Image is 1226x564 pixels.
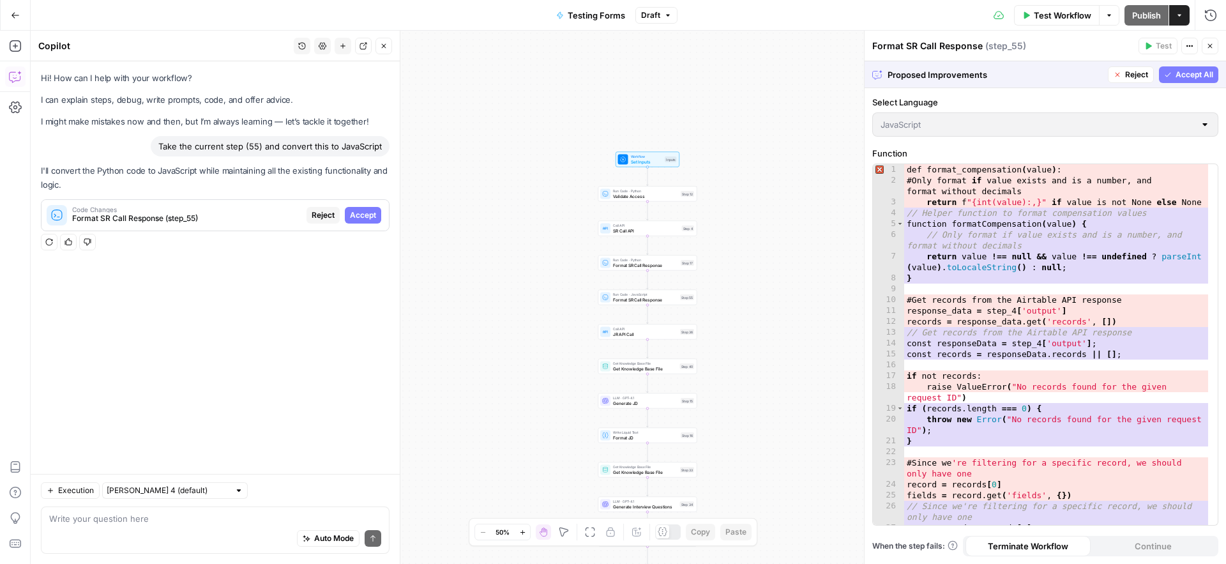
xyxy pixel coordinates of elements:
p: I can explain steps, debug, write prompts, code, and offer advice. [41,93,390,107]
div: 17 [873,370,904,381]
button: Draft [635,7,677,24]
div: 23 [873,457,904,479]
div: 16 [873,360,904,370]
g: Edge from step_12 to step_4 [647,202,649,220]
div: 3 [873,197,904,208]
span: Workflow [631,154,663,159]
div: Run Code · PythonValidate AccessStep 12 [598,187,697,202]
div: 9 [873,284,904,294]
div: WorkflowSet InputsInputs [598,152,697,167]
span: Run Code · JavaScript [613,292,677,297]
div: Take the current step (55) and convert this to JavaScript [151,136,390,156]
span: Terminate Workflow [988,540,1068,553]
div: Copilot [38,40,290,52]
span: Error, read annotations row 1 [873,164,884,175]
span: Draft [641,10,660,21]
span: Execution [58,485,94,496]
span: Call API [613,223,679,228]
g: Edge from step_4 to step_17 [647,236,649,255]
div: 18 [873,381,904,403]
div: Run Code · JavaScriptFormat SR Call ResponseStep 55 [598,290,697,305]
span: Format JD [613,434,678,441]
span: Continue [1135,540,1172,553]
span: JR API Call [613,331,677,337]
span: Write Liquid Text [613,430,678,435]
div: Step 12 [681,191,694,197]
div: 12 [873,316,904,327]
g: Edge from step_34 to step_37 [647,512,649,531]
div: 27 [873,522,904,533]
div: Inputs [665,156,677,162]
div: 24 [873,479,904,490]
span: Paste [725,526,746,538]
p: I might make mistakes now and then, but I’m always learning — let’s tackle it together! [41,115,390,128]
div: Run Code · PythonFormat SR Call ResponseStep 17 [598,255,697,271]
span: Run Code · Python [613,188,678,194]
input: Claude Sonnet 4 (default) [107,484,229,497]
div: 7 [873,251,904,273]
span: Auto Mode [314,533,354,544]
div: Step 15 [681,398,694,404]
div: 8 [873,273,904,284]
button: Reject [1108,66,1154,83]
p: Hi! How can I help with your workflow? [41,72,390,85]
button: Publish [1124,5,1169,26]
span: Accept [350,210,376,221]
div: Write Liquid TextFormat JDStep 16 [598,428,697,443]
div: 14 [873,338,904,349]
div: 21 [873,436,904,446]
div: Step 34 [680,501,695,507]
span: Get Knowledge Base File [613,361,677,366]
div: 13 [873,327,904,338]
div: 10 [873,294,904,305]
button: Test [1139,38,1177,54]
button: Auto Mode [297,530,359,547]
div: 1 [873,164,904,175]
span: SR Call API [613,227,679,234]
g: Edge from start to step_12 [647,167,649,186]
span: Testing Forms [568,9,625,22]
g: Edge from step_15 to step_16 [647,409,649,427]
input: JavaScript [881,118,1195,131]
button: Copy [686,524,715,540]
span: Toggle code folding, rows 19 through 21 [897,403,904,414]
div: 19 [873,403,904,414]
div: 4 [873,208,904,218]
div: Step 17 [681,260,694,266]
span: LLM · GPT-4.1 [613,499,677,504]
span: Set Inputs [631,158,663,165]
span: Run Code · Python [613,257,678,263]
span: Validate Access [613,193,678,199]
button: Paste [720,524,752,540]
span: Publish [1132,9,1161,22]
div: Step 55 [680,294,694,300]
p: I'll convert the Python code to JavaScript while maintaining all the existing functionality and l... [41,164,390,191]
button: Reject [306,207,340,224]
div: 25 [873,490,904,501]
span: Test Workflow [1034,9,1091,22]
div: Call APISR Call APIStep 4 [598,221,697,236]
div: Get Knowledge Base FileGet Knowledge Base FileStep 33 [598,462,697,478]
g: Edge from step_55 to step_36 [647,305,649,324]
div: Step 36 [680,329,694,335]
span: ( step_55 ) [985,40,1026,52]
span: Get Knowledge Base File [613,464,677,469]
span: Test [1156,40,1172,52]
div: 26 [873,501,904,522]
div: Step 4 [682,225,695,231]
span: Code Changes [72,206,301,213]
div: 2 [873,175,904,197]
button: Accept [345,207,381,224]
button: Accept All [1159,66,1218,83]
span: Proposed Improvements [888,68,1103,81]
div: 15 [873,349,904,360]
g: Edge from step_33 to step_34 [647,478,649,496]
span: LLM · GPT-4.1 [613,395,678,400]
a: When the step fails: [872,540,958,552]
div: 20 [873,414,904,436]
g: Edge from step_17 to step_55 [647,271,649,289]
div: Call APIJR API CallStep 36 [598,324,697,340]
div: Get Knowledge Base FileGet Knowledge Base FileStep 40 [598,359,697,374]
span: Generate JD [613,400,678,406]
